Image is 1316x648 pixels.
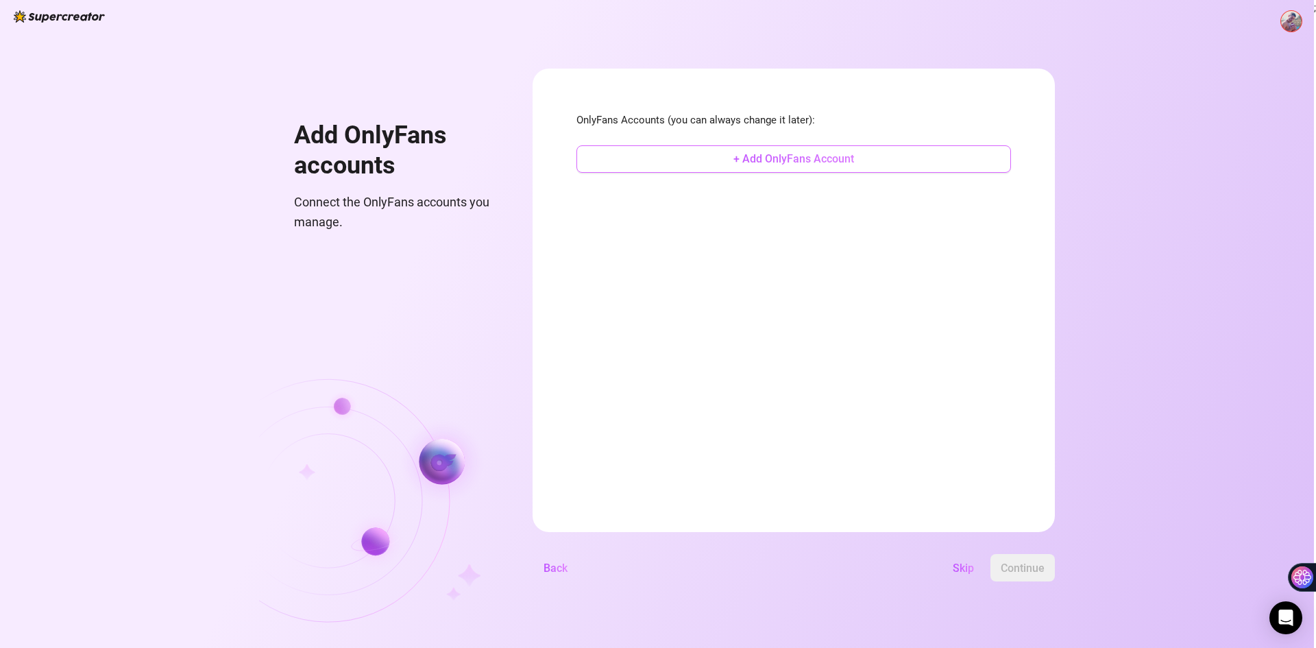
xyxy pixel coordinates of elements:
span: OnlyFans Accounts (you can always change it later): [576,112,1011,129]
h1: Add OnlyFans accounts [294,121,500,180]
button: Back [533,554,578,581]
img: logo [14,10,105,23]
img: ACg8ocJKCs5mvKem-KpPlLzj533Ir1-O1z_eHXEOUOq9f1DGk7o3ygNCCw=s96-c [1281,11,1302,32]
span: + Add OnlyFans Account [733,152,854,165]
button: Continue [990,554,1055,581]
button: + Add OnlyFans Account [576,145,1011,173]
span: Skip [953,562,974,575]
div: Open Intercom Messenger [1269,601,1302,634]
span: Connect the OnlyFans accounts you manage. [294,193,500,232]
span: Back [544,562,568,575]
button: Skip [942,554,985,581]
